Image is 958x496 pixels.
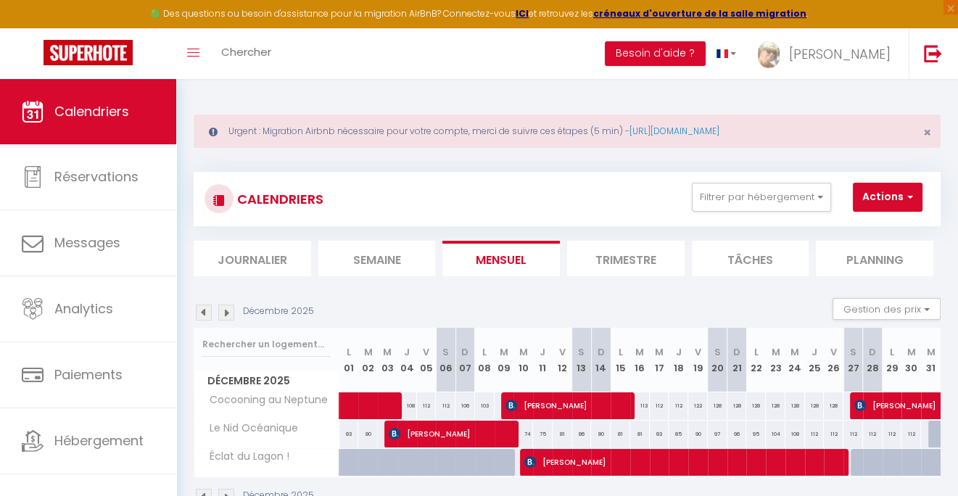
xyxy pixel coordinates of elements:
[358,421,378,447] div: 80
[423,345,429,359] abbr: V
[417,328,437,392] th: 05
[927,345,936,359] abbr: M
[843,421,863,447] div: 112
[676,345,682,359] abbr: J
[824,392,843,419] div: 128
[54,431,144,450] span: Hébergement
[358,328,378,392] th: 02
[591,328,611,392] th: 14
[475,328,495,392] th: 08
[347,345,351,359] abbr: L
[482,345,487,359] abbr: L
[746,421,766,447] div: 95
[850,345,856,359] abbr: S
[863,328,883,392] th: 28
[869,345,876,359] abbr: D
[54,102,129,120] span: Calendriers
[611,421,630,447] div: 81
[708,328,727,392] th: 20
[572,421,592,447] div: 86
[692,241,809,276] li: Tâches
[404,345,410,359] abbr: J
[221,44,271,59] span: Chercher
[669,392,688,419] div: 112
[785,392,805,419] div: 128
[833,298,941,320] button: Gestion des prix
[923,123,931,141] span: ×
[669,328,688,392] th: 18
[54,365,123,384] span: Paiements
[197,449,293,465] span: Éclat du Lagon !
[883,328,902,392] th: 29
[495,328,514,392] th: 09
[921,328,941,392] th: 31
[611,328,630,392] th: 15
[197,392,331,408] span: Cocooning au Neptune
[812,345,817,359] abbr: J
[655,345,664,359] abbr: M
[500,345,508,359] abbr: M
[907,345,916,359] abbr: M
[766,328,785,392] th: 23
[243,305,314,318] p: Décembre 2025
[790,345,799,359] abbr: M
[378,328,397,392] th: 03
[714,345,721,359] abbr: S
[758,41,780,68] img: ...
[12,6,55,49] button: Ouvrir le widget de chat LiveChat
[901,421,921,447] div: 112
[630,392,650,419] div: 113
[475,392,495,419] div: 103
[436,328,455,392] th: 06
[816,241,933,276] li: Planning
[805,421,825,447] div: 112
[197,421,302,437] span: Le Nid Océanique
[708,392,727,419] div: 128
[727,328,747,392] th: 21
[516,7,529,20] a: ICI
[461,345,468,359] abbr: D
[339,421,359,447] div: 83
[618,345,622,359] abbr: L
[650,392,669,419] div: 112
[383,345,392,359] abbr: M
[843,328,863,392] th: 27
[318,241,436,276] li: Semaine
[364,345,373,359] abbr: M
[533,421,553,447] div: 75
[194,241,311,276] li: Journalier
[524,448,844,476] span: [PERSON_NAME]
[629,125,719,137] a: [URL][DOMAIN_NAME]
[455,328,475,392] th: 07
[853,183,922,212] button: Actions
[923,126,931,139] button: Close
[455,392,475,419] div: 106
[650,328,669,392] th: 17
[559,345,566,359] abbr: V
[747,28,909,79] a: ... [PERSON_NAME]
[688,392,708,419] div: 122
[727,421,747,447] div: 96
[519,345,528,359] abbr: M
[695,345,701,359] abbr: V
[194,371,339,392] span: Décembre 2025
[442,241,560,276] li: Mensuel
[339,328,359,392] th: 01
[202,331,331,357] input: Rechercher un logement...
[210,28,282,79] a: Chercher
[805,392,825,419] div: 128
[540,345,545,359] abbr: J
[692,183,831,212] button: Filtrer par hébergement
[924,44,942,62] img: logout
[863,421,883,447] div: 112
[572,328,592,392] th: 13
[578,345,585,359] abbr: S
[688,328,708,392] th: 19
[567,241,685,276] li: Trimestre
[830,345,837,359] abbr: V
[593,7,806,20] a: créneaux d'ouverture de la salle migration
[591,421,611,447] div: 80
[669,421,688,447] div: 85
[746,328,766,392] th: 22
[54,233,120,252] span: Messages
